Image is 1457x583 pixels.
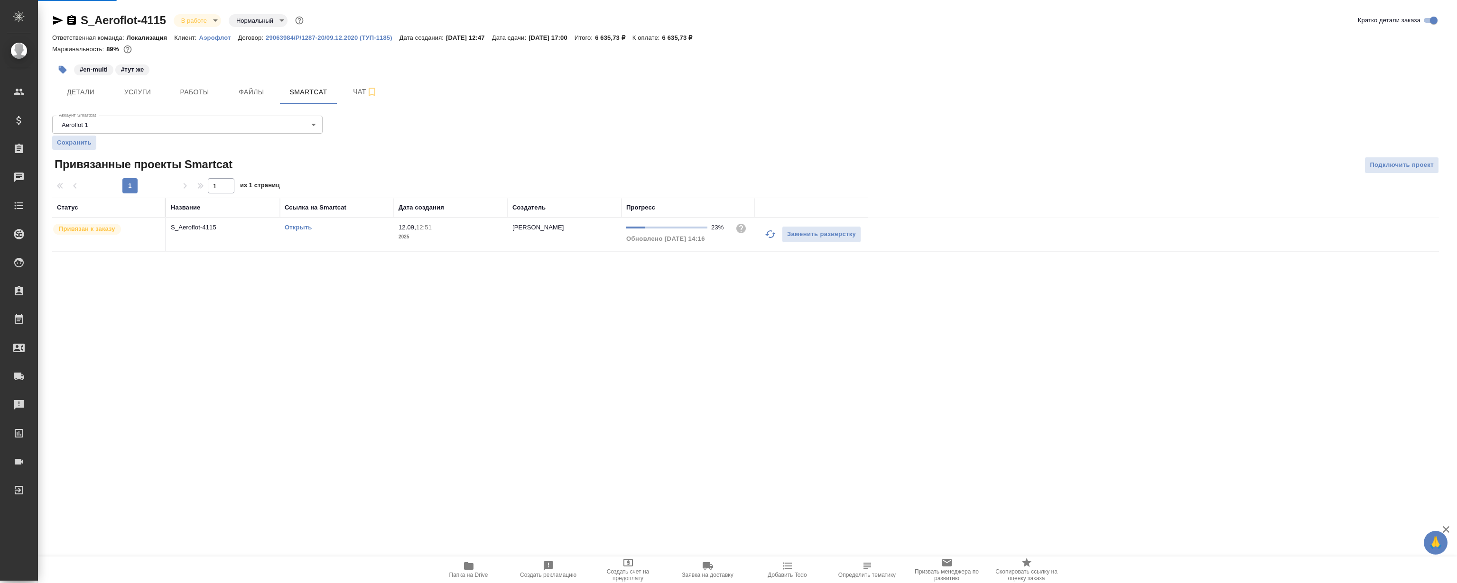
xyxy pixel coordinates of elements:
button: Обновить прогресс [759,223,782,246]
div: Создатель [512,203,546,212]
span: Подключить проект [1370,160,1434,171]
a: S_Aeroflot-4115 [81,14,166,27]
p: [PERSON_NAME] [512,224,564,231]
button: Скопировать ссылку для ЯМессенджера [52,15,64,26]
p: S_Aeroflot-4115 [171,223,275,232]
button: Доп статусы указывают на важность/срочность заказа [293,14,306,27]
div: Aeroflot 1 [52,116,323,134]
p: 12:51 [416,224,432,231]
svg: Подписаться [366,86,378,98]
p: 29063984/Р/1287-20/09.12.2020 (ТУП-1185) [266,34,399,41]
a: Аэрофлот [199,33,238,41]
p: К оплате: [632,34,662,41]
span: 🙏 [1428,533,1444,553]
button: Сохранить [52,136,96,150]
button: В работе [178,17,210,25]
span: Услуги [115,86,160,98]
span: Заменить разверстку [787,229,856,240]
button: 0.00 USD; 588.64 RUB; [121,43,134,55]
p: Договор: [238,34,266,41]
p: 89% [106,46,121,53]
p: Итого: [575,34,595,41]
p: Клиент: [174,34,199,41]
button: 🙏 [1424,531,1448,555]
span: Чат [343,86,388,98]
button: Заменить разверстку [782,226,861,243]
p: #en-multi [80,65,108,74]
p: #тут же [121,65,144,74]
span: Сохранить [57,138,92,147]
span: Обновлено [DATE] 14:16 [626,235,705,242]
span: Кратко детали заказа [1358,16,1420,25]
div: В работе [229,14,288,27]
p: Ответственная команда: [52,34,127,41]
a: Открыть [285,224,312,231]
button: Нормальный [233,17,276,25]
div: Ссылка на Smartcat [285,203,346,212]
p: 6 635,73 ₽ [662,34,700,41]
div: В работе [174,14,221,27]
div: Статус [57,203,78,212]
p: 6 635,73 ₽ [595,34,632,41]
p: Привязан к заказу [59,224,115,234]
p: 2025 [399,232,503,242]
p: 12.09, [399,224,416,231]
span: Файлы [229,86,274,98]
button: Скопировать ссылку [66,15,77,26]
p: [DATE] 17:00 [529,34,575,41]
p: Дата создания: [399,34,446,41]
span: Smartcat [286,86,331,98]
div: 23% [711,223,728,232]
p: Аэрофлот [199,34,238,41]
span: тут же [114,65,150,73]
div: Дата создания [399,203,444,212]
span: из 1 страниц [240,180,280,193]
span: Детали [58,86,103,98]
span: Привязанные проекты Smartcat [52,157,232,172]
p: [DATE] 12:47 [446,34,492,41]
button: Подключить проект [1364,157,1439,173]
p: Маржинальность: [52,46,106,53]
button: Aeroflot 1 [59,121,91,129]
p: Дата сдачи: [492,34,529,41]
div: Название [171,203,200,212]
button: Добавить тэг [52,59,73,80]
span: Работы [172,86,217,98]
span: en-multi [73,65,114,73]
p: Локализация [127,34,175,41]
div: Прогресс [626,203,655,212]
a: 29063984/Р/1287-20/09.12.2020 (ТУП-1185) [266,33,399,41]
